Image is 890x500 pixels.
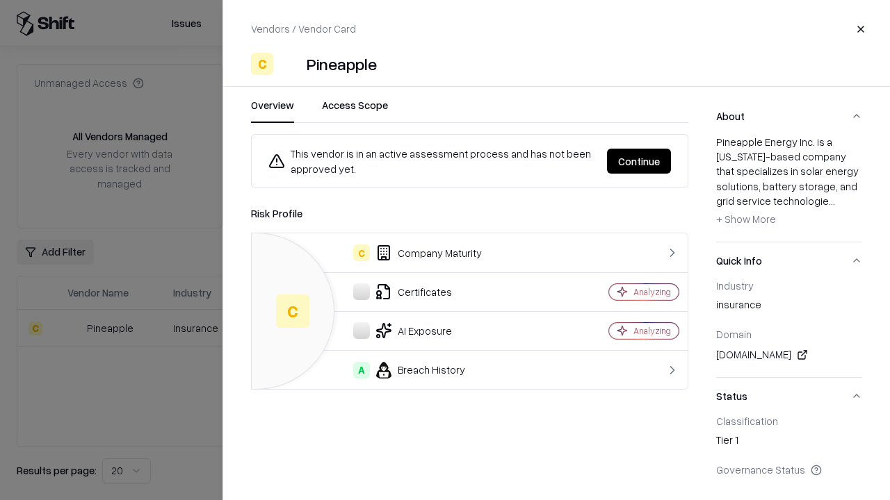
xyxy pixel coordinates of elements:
button: Quick Info [716,242,862,279]
button: About [716,98,862,135]
button: + Show More [716,208,776,231]
div: Industry [716,279,862,292]
div: AI Exposure [263,322,560,339]
div: This vendor is in an active assessment process and has not been approved yet. [268,146,596,176]
div: Risk Profile [251,205,688,222]
div: Classification [716,415,862,427]
div: Certificates [263,283,560,300]
div: [DOMAIN_NAME] [716,347,862,363]
button: Overview [251,98,294,123]
div: Analyzing [633,325,671,337]
div: C [276,294,309,328]
img: Pineapple [279,53,301,75]
div: About [716,135,862,242]
div: Analyzing [633,286,671,298]
div: C [251,53,273,75]
div: Governance Status [716,463,862,476]
button: Continue [607,149,671,174]
div: C [353,244,370,261]
div: Tier 1 [716,433,862,452]
div: Quick Info [716,279,862,377]
div: Domain [716,328,862,340]
div: Breach History [263,362,560,378]
p: Vendors / Vendor Card [251,22,356,36]
button: Access Scope [322,98,388,123]
div: Pineapple Energy Inc. is a [US_STATE]-based company that specializes in solar energy solutions, b... [716,135,862,231]
div: Pineapple [307,53,377,75]
span: + Show More [716,212,776,225]
div: insurance [716,297,862,317]
div: A [353,362,370,378]
button: Status [716,378,862,415]
span: ... [829,194,835,207]
div: Company Maturity [263,244,560,261]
